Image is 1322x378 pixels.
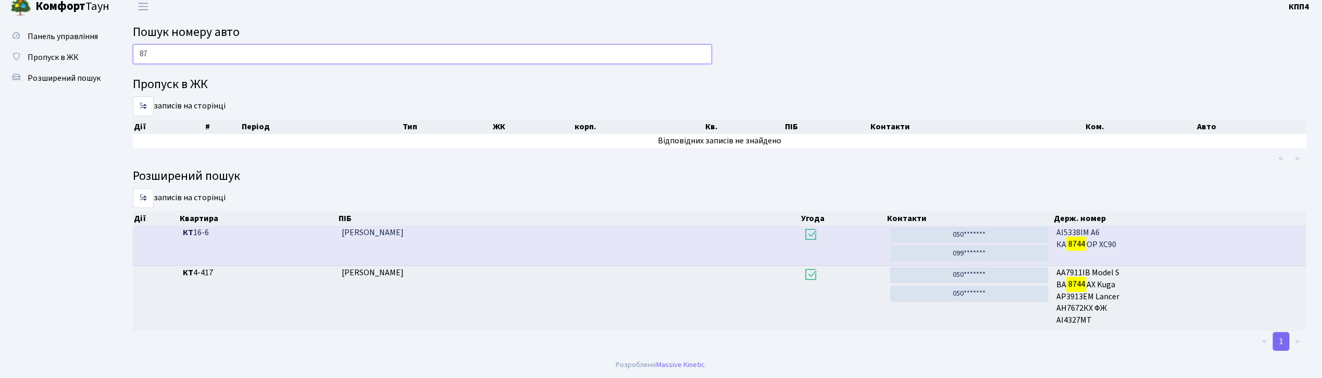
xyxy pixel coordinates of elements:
th: Контакти [887,211,1053,226]
a: Massive Kinetic [656,359,705,370]
h4: Розширений пошук [133,169,1306,184]
mark: 8744 [1067,277,1087,291]
select: записів на сторінці [133,188,154,208]
td: Відповідних записів не знайдено [133,134,1306,148]
a: КПП4 [1289,1,1309,13]
th: Квартира [179,211,338,226]
th: Авто [1196,119,1306,134]
th: Дії [133,119,204,134]
div: Розроблено . [616,359,706,371]
span: АА7911IB Model S ВА АХ Kuga AP3913EM Lancer АН7672КХ ФЖ AI4327MT [1057,267,1302,326]
mark: 8744 [1067,237,1087,251]
span: 4-417 [183,267,333,279]
th: Кв. [704,119,784,134]
th: Тип [402,119,492,134]
span: [PERSON_NAME] [342,267,404,278]
a: Панель управління [5,26,109,47]
th: корп. [573,119,704,134]
input: Пошук [133,44,712,64]
span: 16-6 [183,227,333,239]
b: КТ [183,227,193,238]
span: Панель управління [28,31,98,42]
th: Період [241,119,402,134]
label: записів на сторінці [133,188,226,208]
label: записів на сторінці [133,96,226,116]
span: Пошук номеру авто [133,23,240,41]
span: Розширений пошук [28,72,101,84]
th: # [204,119,241,134]
th: Угода [800,211,887,226]
th: ПІБ [338,211,800,226]
th: Контакти [869,119,1085,134]
span: [PERSON_NAME] [342,227,404,238]
span: АІ5338ІМ A6 КА ОР XC90 [1057,227,1302,251]
span: Пропуск в ЖК [28,52,79,63]
th: ПІБ [784,119,869,134]
th: Ком. [1085,119,1196,134]
th: Держ. номер [1053,211,1306,226]
select: записів на сторінці [133,96,154,116]
a: 1 [1273,332,1290,351]
th: ЖК [492,119,573,134]
b: КТ [183,267,193,278]
a: Розширений пошук [5,68,109,89]
h4: Пропуск в ЖК [133,77,1306,92]
a: Пропуск в ЖК [5,47,109,68]
th: Дії [133,211,179,226]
